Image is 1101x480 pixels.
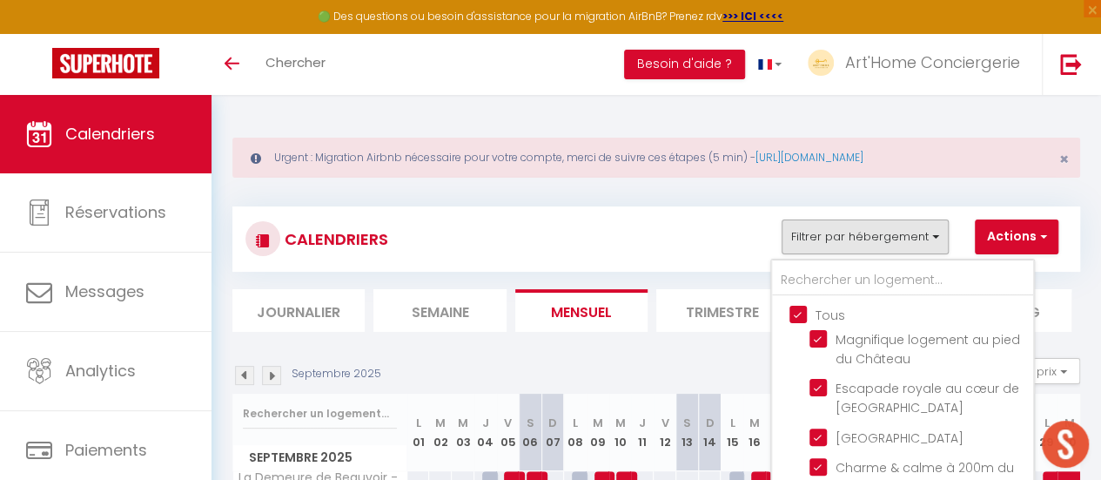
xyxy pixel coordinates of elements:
[243,398,397,429] input: Rechercher un logement...
[836,380,1019,416] span: Escapade royale au cœur de [GEOGRAPHIC_DATA]
[676,394,699,471] th: 13
[975,220,1058,254] button: Actions
[65,281,144,302] span: Messages
[1059,152,1069,167] button: Close
[429,394,452,471] th: 02
[252,34,339,95] a: Chercher
[795,34,1042,95] a: ... Art'Home Conciergerie
[609,394,632,471] th: 10
[639,415,646,431] abbr: J
[65,360,136,382] span: Analytics
[631,394,654,471] th: 11
[373,289,506,332] li: Semaine
[1057,394,1080,471] th: 30
[65,123,155,145] span: Calendriers
[232,289,365,332] li: Journalier
[1042,421,1089,468] div: Ouvrir le chat
[541,394,564,471] th: 07
[65,201,166,223] span: Réservations
[458,415,468,431] abbr: M
[280,220,388,259] h3: CALENDRIERS
[587,394,609,471] th: 09
[661,415,668,431] abbr: V
[755,150,863,165] a: [URL][DOMAIN_NAME]
[766,394,789,471] th: 17
[1035,394,1057,471] th: 29
[836,331,1020,368] span: Magnifique logement au pied du Château
[497,394,520,471] th: 05
[593,415,603,431] abbr: M
[515,289,648,332] li: Mensuel
[683,415,691,431] abbr: S
[1060,53,1082,75] img: logout
[482,415,489,431] abbr: J
[729,415,735,431] abbr: L
[407,394,430,471] th: 01
[233,445,406,470] span: Septembre 2025
[706,415,715,431] abbr: D
[656,289,789,332] li: Trimestre
[722,9,783,24] a: >>> ICI <<<<
[1064,415,1074,431] abbr: M
[52,48,159,78] img: Super Booking
[564,394,587,471] th: 08
[614,415,625,431] abbr: M
[721,394,743,471] th: 15
[772,265,1033,296] input: Rechercher un logement...
[265,53,326,71] span: Chercher
[654,394,676,471] th: 12
[624,50,745,79] button: Besoin d'aide ?
[743,394,766,471] th: 16
[808,50,834,76] img: ...
[65,439,147,461] span: Paiements
[573,415,578,431] abbr: L
[548,415,557,431] abbr: D
[845,51,1020,73] span: Art'Home Conciergerie
[504,415,512,431] abbr: V
[415,415,420,431] abbr: L
[1044,415,1049,431] abbr: L
[435,415,446,431] abbr: M
[292,366,381,382] p: Septembre 2025
[474,394,497,471] th: 04
[782,220,949,254] button: Filtrer par hébergement
[749,415,760,431] abbr: M
[452,394,474,471] th: 03
[519,394,541,471] th: 06
[527,415,534,431] abbr: S
[1059,148,1069,170] span: ×
[699,394,722,471] th: 14
[232,138,1080,178] div: Urgent : Migration Airbnb nécessaire pour votre compte, merci de suivre ces étapes (5 min) -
